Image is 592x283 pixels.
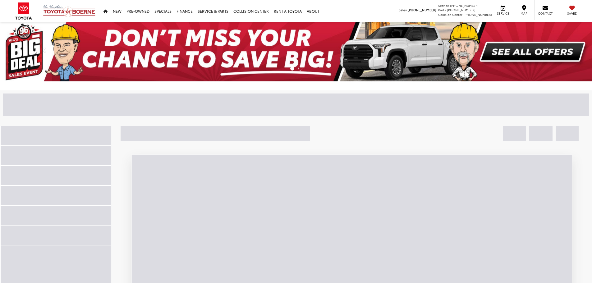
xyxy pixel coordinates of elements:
span: Contact [538,11,553,16]
span: [PHONE_NUMBER] [408,7,436,12]
span: [PHONE_NUMBER] [450,3,479,8]
span: Collision Center [438,12,462,17]
img: Vic Vaughan Toyota of Boerne [43,5,96,17]
span: [PHONE_NUMBER] [463,12,492,17]
span: Map [517,11,531,16]
span: Service [496,11,510,16]
span: Service [438,3,449,8]
span: Saved [565,11,579,16]
span: [PHONE_NUMBER] [447,7,475,12]
span: Parts [438,7,446,12]
span: Sales [399,7,407,12]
